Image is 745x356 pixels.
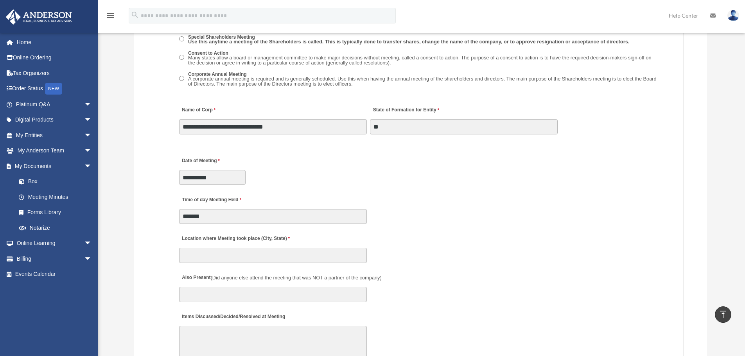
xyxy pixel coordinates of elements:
[179,273,384,283] label: Also Present
[84,236,100,252] span: arrow_drop_down
[5,112,104,128] a: Digital Productsarrow_drop_down
[718,309,728,319] i: vertical_align_top
[179,195,253,205] label: Time of day Meeting Held
[5,81,104,97] a: Order StatusNEW
[186,71,662,88] label: Corporate Annual Meeting
[188,76,657,87] span: A corporate annual meeting is required and is generally scheduled. Use this when having the annua...
[5,34,104,50] a: Home
[84,97,100,113] span: arrow_drop_down
[11,189,100,205] a: Meeting Minutes
[84,127,100,143] span: arrow_drop_down
[131,11,139,19] i: search
[5,236,104,251] a: Online Learningarrow_drop_down
[84,143,100,159] span: arrow_drop_down
[84,251,100,267] span: arrow_drop_down
[5,97,104,112] a: Platinum Q&Aarrow_drop_down
[211,275,382,281] span: (Did anyone else attend the meeting that was NOT a partner of the company)
[11,205,104,220] a: Forms Library
[179,312,287,322] label: Items Discussed/Decided/Resolved at Meeting
[179,156,253,166] label: Date of Meeting
[84,112,100,128] span: arrow_drop_down
[186,34,632,46] label: Special Shareholders Meeting
[179,105,217,116] label: Name of Corp
[186,50,662,67] label: Consent to Action
[5,143,104,159] a: My Anderson Teamarrow_drop_down
[5,50,104,66] a: Online Ordering
[5,65,104,81] a: Tax Organizers
[4,9,74,25] img: Anderson Advisors Platinum Portal
[45,83,62,95] div: NEW
[11,174,104,190] a: Box
[188,39,629,45] span: Use this anytime a meeting of the Shareholders is called. This is typically done to transfer shar...
[106,14,115,20] a: menu
[370,105,441,116] label: State of Formation for Entity
[84,158,100,174] span: arrow_drop_down
[5,127,104,143] a: My Entitiesarrow_drop_down
[5,267,104,282] a: Events Calendar
[11,220,104,236] a: Notarize
[727,10,739,21] img: User Pic
[715,306,731,323] a: vertical_align_top
[5,251,104,267] a: Billingarrow_drop_down
[188,55,652,66] span: Many states allow a board or management committee to make major decisions without meeting, called...
[106,11,115,20] i: menu
[5,158,104,174] a: My Documentsarrow_drop_down
[179,234,292,244] label: Location where Meeting took place (City, State)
